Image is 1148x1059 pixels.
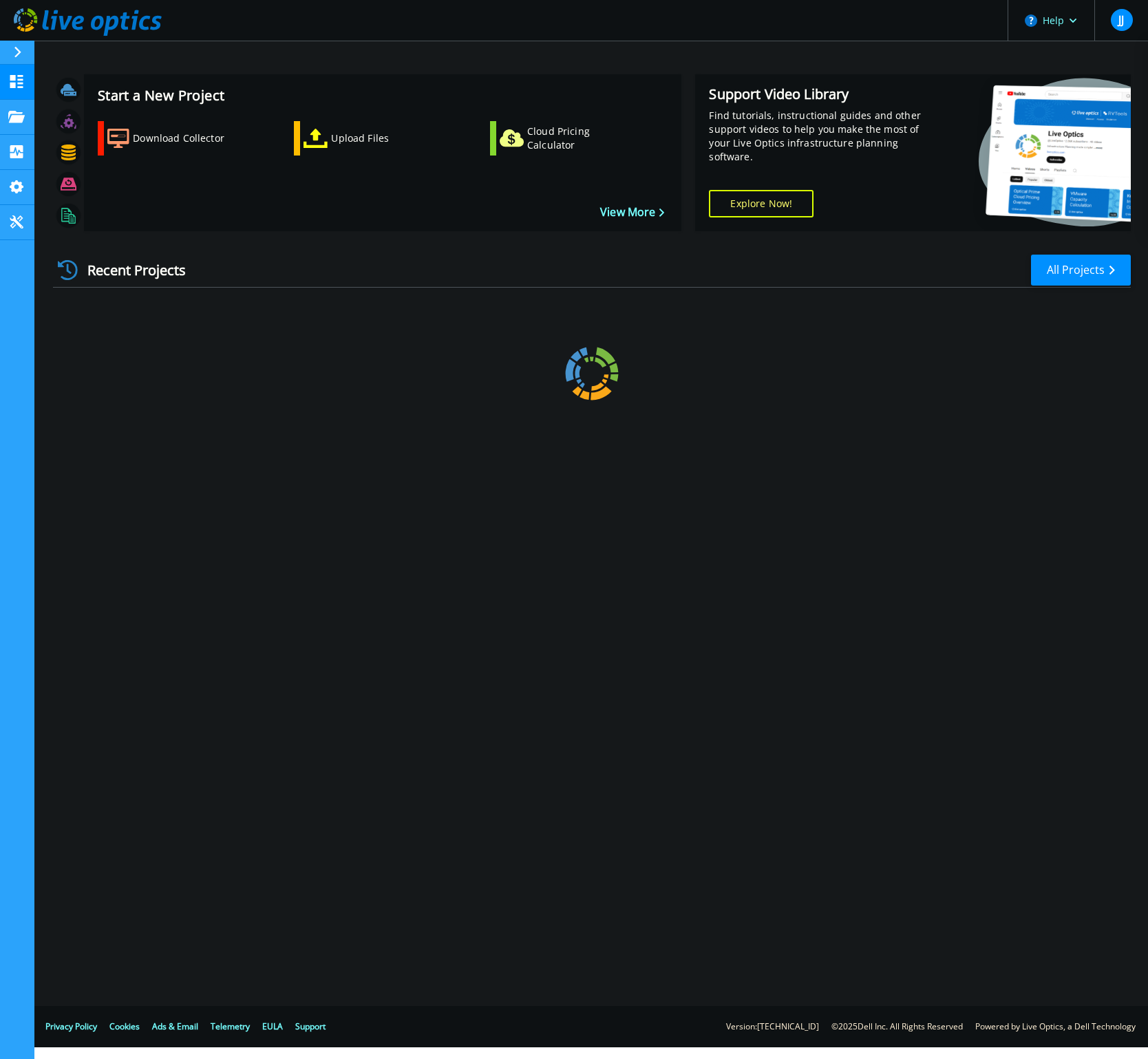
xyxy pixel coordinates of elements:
a: View More [600,206,664,219]
a: Support [295,1020,326,1032]
div: Find tutorials, instructional guides and other support videos to help you make the most of your L... [709,109,929,164]
a: Cloud Pricing Calculator [490,121,644,156]
h3: Start a New Project [98,88,664,103]
a: All Projects [1031,255,1131,286]
a: Privacy Policy [45,1020,97,1032]
div: Support Video Library [709,85,929,103]
a: Upload Files [294,121,447,156]
div: Download Collector [133,125,243,152]
li: Version: [TECHNICAL_ID] [726,1023,819,1031]
li: Powered by Live Optics, a Dell Technology [975,1023,1136,1031]
span: JJ [1118,14,1124,25]
a: Download Collector [98,121,251,156]
div: Recent Projects [53,253,204,287]
a: EULA [262,1020,283,1032]
div: Cloud Pricing Calculator [527,125,637,152]
a: Explore Now! [709,190,814,217]
li: © 2025 Dell Inc. All Rights Reserved [831,1023,963,1031]
div: Upload Files [331,125,441,152]
a: Cookies [109,1020,140,1032]
a: Telemetry [211,1020,250,1032]
a: Ads & Email [152,1020,198,1032]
